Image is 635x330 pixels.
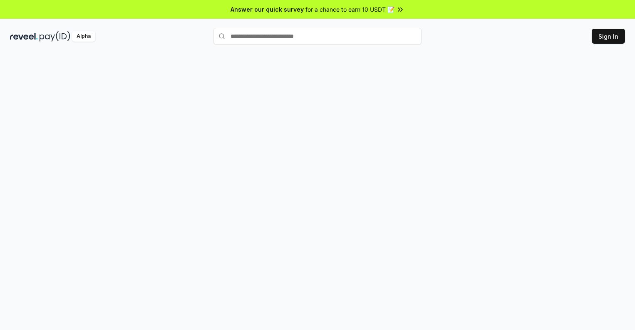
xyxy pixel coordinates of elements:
[231,5,304,14] span: Answer our quick survey
[10,31,38,42] img: reveel_dark
[72,31,95,42] div: Alpha
[592,29,625,44] button: Sign In
[40,31,70,42] img: pay_id
[305,5,394,14] span: for a chance to earn 10 USDT 📝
